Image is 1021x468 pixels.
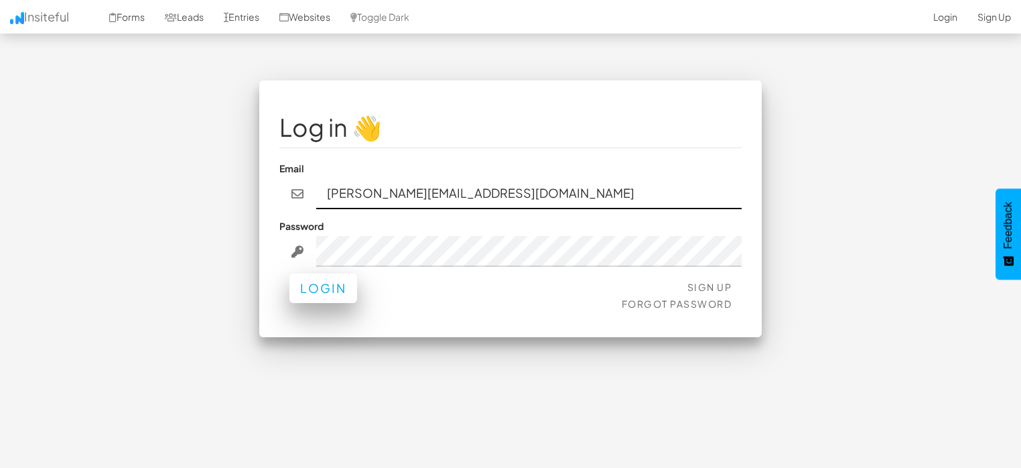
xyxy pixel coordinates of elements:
h1: Log in 👋 [279,114,742,141]
label: Email [279,162,304,175]
a: Forgot Password [622,298,732,310]
button: Feedback - Show survey [996,188,1021,280]
button: Login [289,274,357,303]
span: Feedback [1002,202,1014,249]
a: Sign Up [687,281,732,293]
img: icon.png [10,12,24,24]
label: Password [279,219,324,233]
input: john@doe.com [316,178,742,209]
